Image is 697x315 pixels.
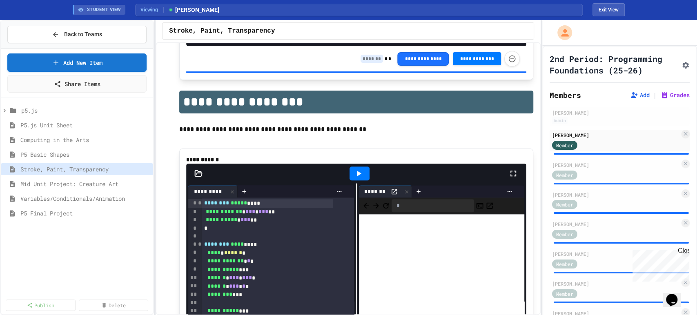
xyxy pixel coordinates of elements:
span: | [653,90,657,100]
span: Stroke, Paint, Transparency [169,26,275,36]
h1: 2nd Period: Programming Foundations (25-26) [550,53,678,76]
span: Forward [372,201,380,211]
div: [PERSON_NAME] [552,280,680,287]
span: Stroke, Paint, Transparency [20,165,150,173]
iframe: chat widget [629,247,689,282]
div: [PERSON_NAME] [552,250,680,257]
div: [PERSON_NAME] [552,220,680,228]
span: Member [556,142,573,149]
span: [PERSON_NAME] [168,6,219,14]
button: Add [630,91,650,99]
div: [PERSON_NAME] [552,131,680,139]
button: Console [476,201,484,211]
span: Mid Unit Project: Creature Art [20,180,150,188]
button: Back to Teams [7,26,147,43]
span: p5.js [21,106,150,115]
h2: Members [550,89,581,101]
span: Viewing [140,6,164,13]
span: P5.js Unit Sheet [20,121,150,129]
button: Exit student view [592,3,625,16]
span: Back to Teams [64,30,102,39]
a: Delete [79,299,149,311]
div: [PERSON_NAME] [552,161,680,169]
button: Grades [660,91,690,99]
button: Open in new tab [485,201,494,211]
span: STUDENT VIEW [87,7,121,13]
span: Member [556,171,573,179]
span: Member [556,290,573,297]
a: Share Items [7,75,147,93]
button: Assignment Settings [681,60,690,69]
span: Back [362,201,370,211]
button: Force resubmission of student's answer (Admin only) [504,51,520,67]
div: [PERSON_NAME] [552,109,687,116]
a: Publish [6,299,76,311]
iframe: chat widget [663,282,689,307]
div: [PERSON_NAME] [552,191,680,198]
a: Add New Item [7,53,147,72]
div: Admin [552,117,568,124]
span: Variables/Conditionals/Animation [20,194,150,203]
div: Chat with us now!Close [3,3,56,52]
span: P5 Basic Shapes [20,150,150,159]
button: Refresh [382,201,390,211]
span: P5 Final Project [20,209,150,217]
span: Computing in the Arts [20,135,150,144]
span: Member [556,260,573,268]
span: Member [556,201,573,208]
div: My Account [549,23,574,42]
span: Member [556,231,573,238]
